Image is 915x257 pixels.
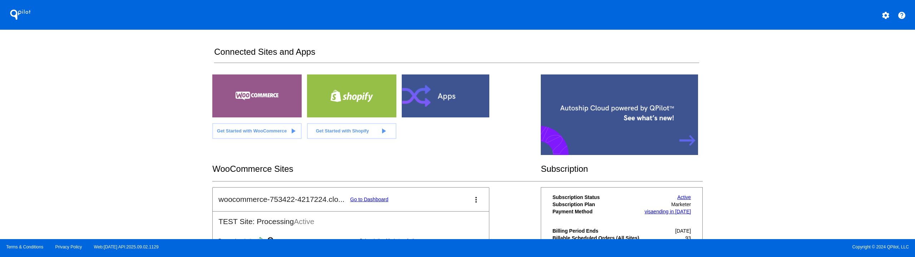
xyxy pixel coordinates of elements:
[218,195,345,204] h2: woocommerce-753422-4217224.clo...
[257,237,266,245] mat-icon: sync
[243,238,256,243] span: Active
[212,164,541,174] h2: WooCommerce Sites
[55,244,82,249] a: Privacy Policy
[316,128,369,134] span: Get Started with Shopify
[212,123,302,139] a: Get Started with WooCommerce
[541,164,703,174] h2: Subscription
[552,228,642,234] th: Billing Period Ends
[379,127,388,135] mat-icon: play_arrow
[675,228,691,234] span: [DATE]
[217,128,287,134] span: Get Started with WooCommerce
[307,123,396,139] a: Get Started with Shopify
[94,244,159,249] a: Web:[DATE] API:2025.09.02.1129
[686,235,691,241] span: 93
[552,201,642,208] th: Subscription Plan
[552,208,642,215] th: Payment Method
[6,244,43,249] a: Terms & Conditions
[677,194,691,200] a: Active
[289,127,297,135] mat-icon: play_arrow
[386,238,419,243] a: Marketer: Active
[214,47,699,63] h2: Connected Sites and Apps
[267,237,276,245] mat-icon: help
[464,244,909,249] span: Copyright © 2024 QPilot, LLC
[472,195,480,204] mat-icon: more_vert
[6,8,35,22] h1: QPilot
[218,237,353,245] p: Processing:
[897,11,906,20] mat-icon: help
[552,194,642,200] th: Subscription Status
[552,235,642,241] th: Billable Scheduled Orders (All Sites)
[360,238,495,243] p: Subscription:
[671,202,691,207] span: Marketer
[881,11,890,20] mat-icon: settings
[644,209,653,214] span: visa
[350,197,389,202] a: Go to Dashboard
[213,212,489,226] h2: TEST Site: Processing
[294,217,314,226] span: Active
[644,209,691,214] a: visaending in [DATE]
